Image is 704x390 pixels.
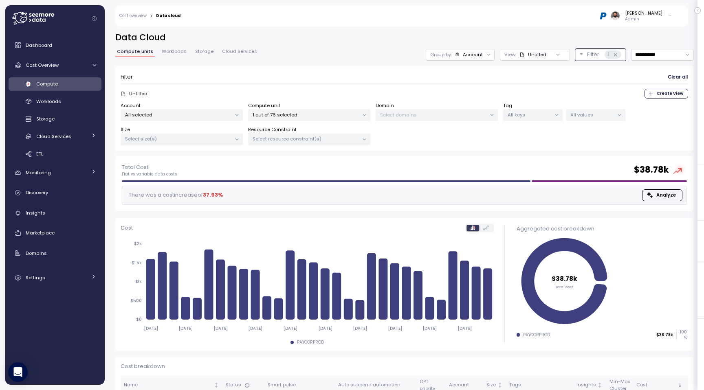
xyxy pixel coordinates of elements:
[9,205,101,221] a: Insights
[657,89,683,98] span: Create View
[248,126,297,134] label: Resource Constraint
[634,164,669,176] h2: $ 38.78k
[642,189,682,201] button: Analyze
[268,381,331,389] div: Smart pulse
[9,95,101,108] a: Workloads
[430,51,452,58] p: Group by:
[667,71,688,83] button: Clear all
[36,98,61,105] span: Workloads
[121,73,133,81] p: Filter
[121,126,130,134] label: Size
[463,51,483,58] div: Account
[144,326,158,331] tspan: [DATE]
[9,129,101,143] a: Cloud Services
[458,326,472,331] tspan: [DATE]
[124,381,212,389] div: Name
[121,102,141,110] label: Account
[26,210,45,216] span: Insights
[253,112,359,118] p: 1 out of 76 selected
[388,326,402,331] tspan: [DATE]
[608,50,609,59] p: 1
[26,169,51,176] span: Monitoring
[36,133,71,140] span: Cloud Services
[26,250,47,256] span: Domains
[26,274,45,281] span: Settings
[248,102,280,110] label: Compute unit
[130,298,142,303] tspan: $500
[449,381,480,389] div: Account
[486,381,496,389] div: Size
[656,190,676,201] span: Analyze
[132,260,142,265] tspan: $1.5k
[9,245,101,261] a: Domains
[253,136,359,142] p: Select resource constraint(s)
[195,49,213,54] span: Storage
[248,326,262,331] tspan: [DATE]
[126,191,223,199] div: There was a cost increase of
[122,171,177,177] p: Flat vs variable data costs
[283,326,297,331] tspan: [DATE]
[129,90,147,97] p: Untitled
[26,62,59,68] span: Cost Overview
[121,224,133,232] p: Cost
[504,51,516,58] p: View:
[134,241,142,247] tspan: $2k
[625,16,662,22] p: Admin
[503,102,512,110] label: Tag
[9,269,101,286] a: Settings
[226,381,261,389] div: Status
[125,112,231,118] p: All selected
[587,50,599,59] p: Filter
[523,332,550,338] div: PAYCORPROD
[122,163,177,171] p: Total Cost
[150,13,153,19] div: >
[353,326,367,331] tspan: [DATE]
[575,49,626,61] button: Filter1
[677,382,683,388] div: Sorted descending
[576,381,596,389] div: Insights
[338,381,413,389] div: Auto suspend automation
[508,112,551,118] p: All keys
[36,151,43,157] span: ETL
[517,225,687,233] div: Aggregated cost breakdown
[656,332,673,338] p: $38.78k
[9,185,101,201] a: Discovery
[519,51,546,58] div: Untitled
[555,284,573,289] tspan: Total cost
[36,116,55,122] span: Storage
[611,11,620,20] img: ACg8ocLskjvUhBDgxtSFCRx4ztb74ewwa1VrVEuDBD_Ho1mrTsQB-QE=s96-c
[8,362,28,382] div: Open Intercom Messenger
[9,37,101,53] a: Dashboard
[599,11,607,20] img: 68b03c81eca7ebbb46a2a292.PNG
[9,57,101,73] a: Cost Overview
[9,77,101,91] a: Compute
[156,14,180,18] div: Data cloud
[376,102,394,110] label: Domain
[119,14,147,18] a: Cost overview
[497,382,503,388] div: Not sorted
[117,49,153,54] span: Compute units
[677,329,686,340] p: 100 %
[597,382,603,388] div: Not sorted
[89,15,99,22] button: Collapse navigation
[136,317,142,322] tspan: $0
[9,147,101,160] a: ETL
[509,381,570,389] div: Tags
[625,10,662,16] div: [PERSON_NAME]
[422,326,437,331] tspan: [DATE]
[9,112,101,126] a: Storage
[36,81,58,87] span: Compute
[380,112,486,118] p: Select domains
[9,225,101,241] a: Marketplace
[222,49,257,54] span: Cloud Services
[297,340,324,345] div: PAYCORPROD
[125,136,231,142] p: Select size(s)
[570,112,614,118] p: All values
[26,42,52,48] span: Dashboard
[135,279,142,285] tspan: $1k
[162,49,187,54] span: Workloads
[668,72,688,83] span: Clear all
[552,274,577,283] tspan: $38.78k
[318,326,332,331] tspan: [DATE]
